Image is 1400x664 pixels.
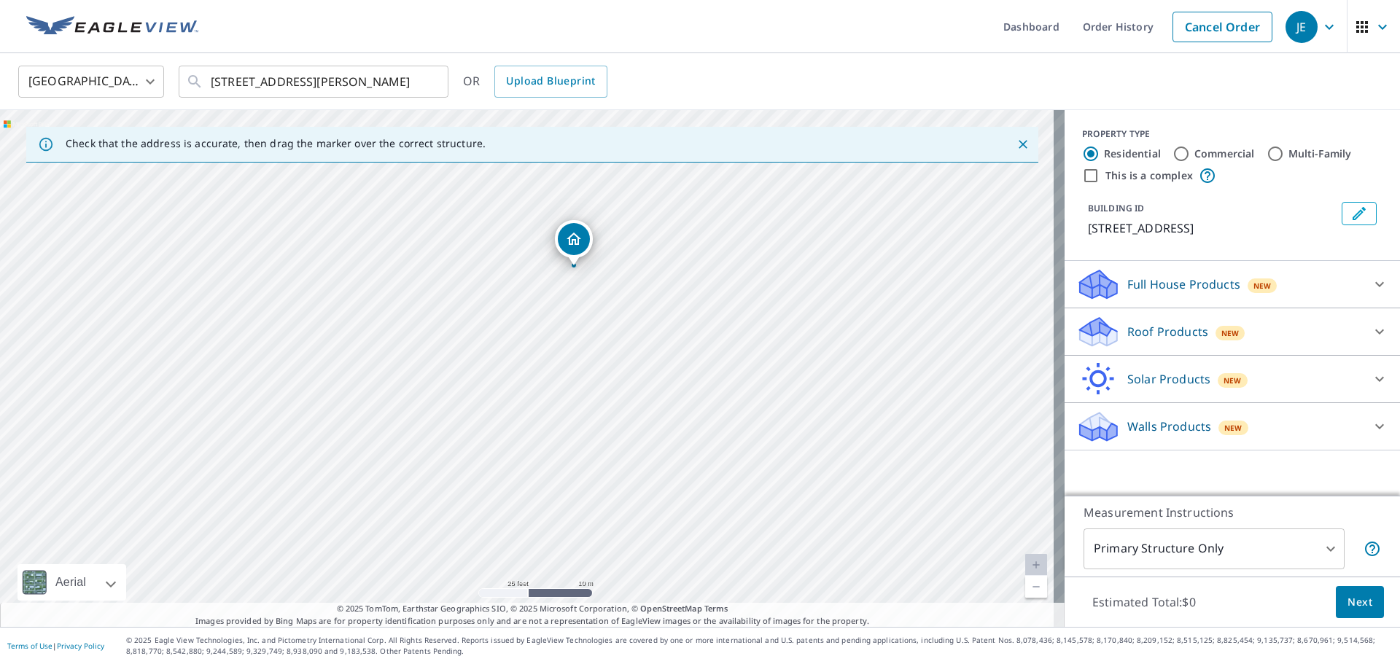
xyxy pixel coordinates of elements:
p: [STREET_ADDRESS] [1088,219,1336,237]
span: New [1253,280,1272,292]
p: Estimated Total: $0 [1081,586,1207,618]
div: Primary Structure Only [1084,528,1345,569]
span: Upload Blueprint [506,72,595,90]
span: © 2025 TomTom, Earthstar Geographics SIO, © 2025 Microsoft Corporation, © [337,603,728,615]
p: © 2025 Eagle View Technologies, Inc. and Pictometry International Corp. All Rights Reserved. Repo... [126,635,1393,657]
span: New [1224,375,1242,386]
p: Measurement Instructions [1084,504,1381,521]
p: Solar Products [1127,370,1210,388]
span: New [1221,327,1240,339]
div: Aerial [51,564,90,601]
div: Walls ProductsNew [1076,409,1388,444]
div: Dropped pin, building 1, Residential property, 108 Linden St Harrisburg, PA 17113 [555,220,593,265]
span: New [1224,422,1242,434]
div: Full House ProductsNew [1076,267,1388,302]
div: OR [463,66,607,98]
span: Next [1347,593,1372,612]
label: Residential [1104,147,1161,161]
div: PROPERTY TYPE [1082,128,1382,141]
p: Walls Products [1127,418,1211,435]
p: Check that the address is accurate, then drag the marker over the correct structure. [66,137,486,150]
p: | [7,641,104,650]
a: Current Level 20, Zoom In Disabled [1025,554,1047,576]
div: Solar ProductsNew [1076,362,1388,397]
a: Privacy Policy [57,641,104,651]
p: Full House Products [1127,276,1240,293]
label: Commercial [1194,147,1255,161]
a: Upload Blueprint [494,66,607,98]
a: Current Level 20, Zoom Out [1025,576,1047,598]
button: Next [1336,586,1384,619]
p: BUILDING ID [1088,202,1144,214]
a: OpenStreetMap [640,603,701,614]
p: Roof Products [1127,323,1208,340]
label: This is a complex [1105,168,1193,183]
a: Cancel Order [1172,12,1272,42]
label: Multi-Family [1288,147,1352,161]
a: Terms of Use [7,641,52,651]
button: Edit building 1 [1342,202,1377,225]
input: Search by address or latitude-longitude [211,61,419,102]
img: EV Logo [26,16,198,38]
span: Your report will include only the primary structure on the property. For example, a detached gara... [1364,540,1381,558]
div: JE [1286,11,1318,43]
div: Aerial [17,564,126,601]
a: Terms [704,603,728,614]
div: Roof ProductsNew [1076,314,1388,349]
button: Close [1014,135,1032,154]
div: [GEOGRAPHIC_DATA] [18,61,164,102]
